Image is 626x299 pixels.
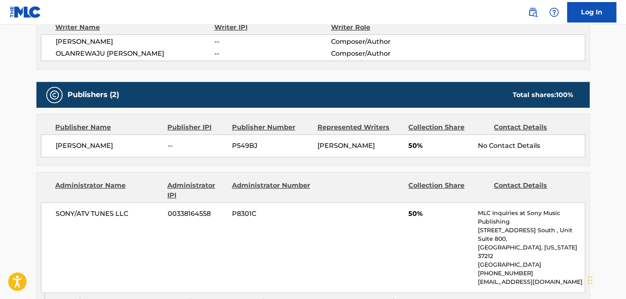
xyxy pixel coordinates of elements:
span: 50% [408,209,472,219]
div: Help [546,4,562,20]
span: [PERSON_NAME] [318,142,375,149]
img: help [549,7,559,17]
div: Contact Details [494,181,573,200]
p: MLC Inquiries at Sony Music Publishing [478,209,585,226]
span: -- [168,141,226,151]
span: SONY/ATV TUNES LLC [56,209,162,219]
div: No Contact Details [478,141,585,151]
div: Publisher Name [55,122,161,132]
span: 00338164558 [168,209,226,219]
div: Administrator Name [55,181,161,200]
div: Publisher Number [232,122,311,132]
span: [PERSON_NAME] [56,37,214,47]
p: [GEOGRAPHIC_DATA] [478,260,585,269]
div: Administrator Number [232,181,311,200]
div: Represented Writers [318,122,402,132]
span: -- [214,49,331,59]
div: Publisher IPI [167,122,225,132]
div: Writer Role [331,23,437,32]
img: MLC Logo [10,6,41,18]
p: [GEOGRAPHIC_DATA], [US_STATE] 37212 [478,243,585,260]
span: P8301C [232,209,311,219]
span: [PERSON_NAME] [56,141,162,151]
span: Composer/Author [331,49,437,59]
img: search [528,7,538,17]
span: 100 % [556,91,573,99]
p: [STREET_ADDRESS] South , Unit Suite 800, [478,226,585,243]
p: [PHONE_NUMBER] [478,269,585,278]
div: Total shares: [513,90,573,100]
div: Administrator IPI [167,181,225,200]
div: Drag [588,268,592,292]
div: Writer Name [55,23,214,32]
div: Collection Share [408,181,488,200]
p: [EMAIL_ADDRESS][DOMAIN_NAME] [478,278,585,286]
a: Log In [567,2,616,23]
span: Composer/Author [331,37,437,47]
div: Collection Share [408,122,488,132]
iframe: Chat Widget [585,260,626,299]
h5: Publishers (2) [68,90,119,100]
div: Writer IPI [214,23,331,32]
span: 50% [408,141,472,151]
span: -- [214,37,331,47]
span: OLANREWAJU [PERSON_NAME] [56,49,214,59]
img: Publishers [50,90,59,100]
div: Contact Details [494,122,573,132]
span: P549BJ [232,141,311,151]
a: Public Search [525,4,541,20]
